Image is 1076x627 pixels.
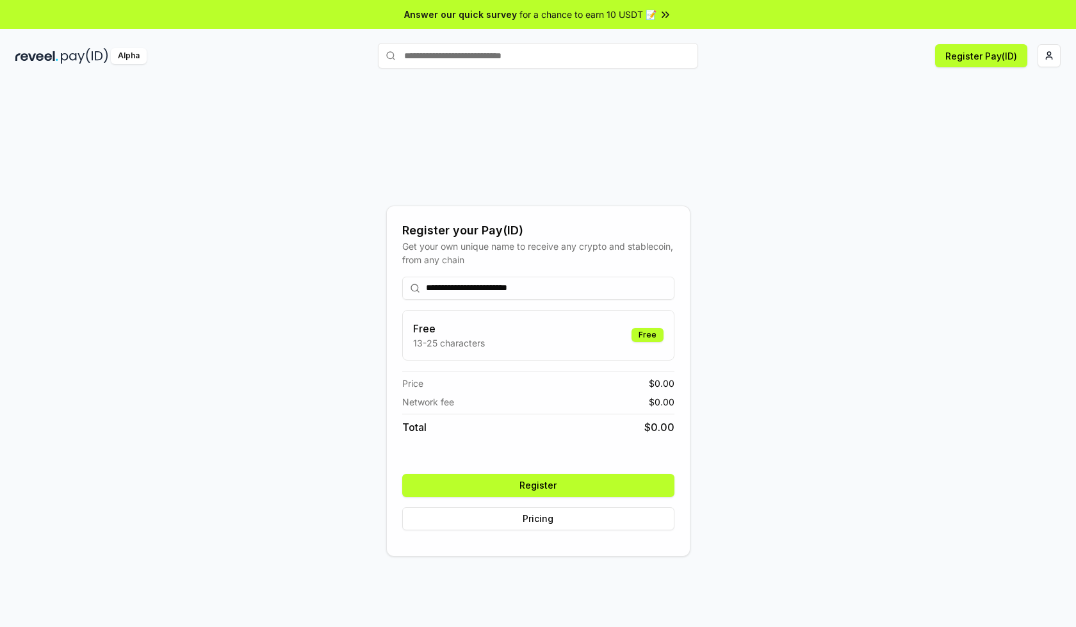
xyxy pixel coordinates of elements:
button: Pricing [402,507,674,530]
span: Network fee [402,395,454,409]
span: Total [402,419,427,435]
button: Register Pay(ID) [935,44,1027,67]
div: Free [632,328,664,342]
span: Price [402,377,423,390]
span: $ 0.00 [649,395,674,409]
button: Register [402,474,674,497]
div: Register your Pay(ID) [402,222,674,240]
div: Get your own unique name to receive any crypto and stablecoin, from any chain [402,240,674,266]
span: Answer our quick survey [404,8,517,21]
span: $ 0.00 [649,377,674,390]
img: pay_id [61,48,108,64]
div: Alpha [111,48,147,64]
p: 13-25 characters [413,336,485,350]
span: for a chance to earn 10 USDT 📝 [519,8,656,21]
h3: Free [413,321,485,336]
span: $ 0.00 [644,419,674,435]
img: reveel_dark [15,48,58,64]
